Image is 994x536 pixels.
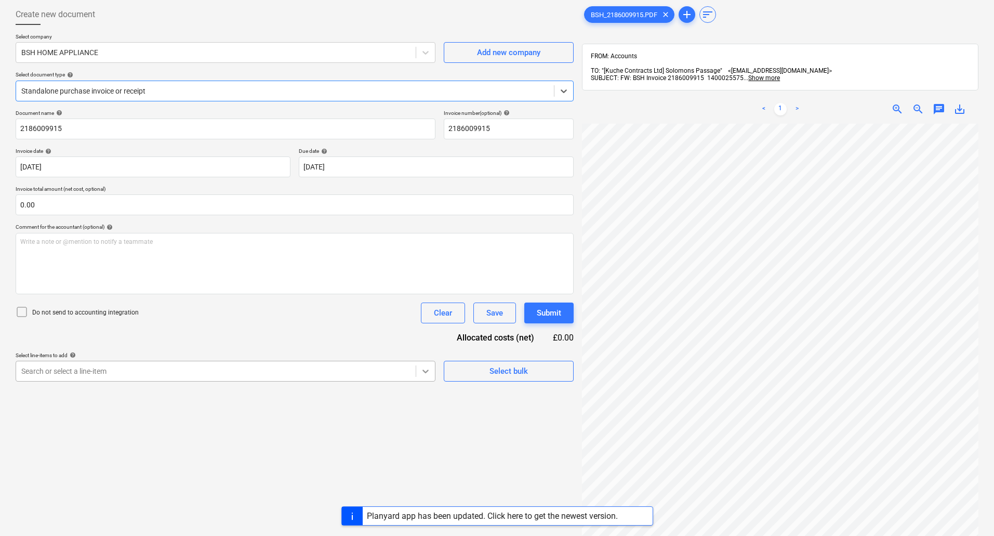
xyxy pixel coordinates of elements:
[444,119,574,139] input: Invoice number
[16,119,435,139] input: Document name
[444,361,574,382] button: Select bulk
[299,148,574,154] div: Due date
[681,8,693,21] span: add
[486,306,503,320] div: Save
[16,352,435,359] div: Select line-items to add
[444,42,574,63] button: Add new company
[584,6,674,23] div: BSH_2186009915.PDF
[299,156,574,177] input: Due date not specified
[16,148,290,154] div: Invoice date
[659,8,672,21] span: clear
[537,306,561,320] div: Submit
[104,224,113,230] span: help
[16,156,290,177] input: Invoice date not specified
[748,74,780,82] span: Show more
[421,303,465,323] button: Clear
[32,308,139,317] p: Do not send to accounting integration
[16,71,574,78] div: Select document type
[473,303,516,323] button: Save
[16,186,574,194] p: Invoice total amount (net cost, optional)
[744,74,780,82] span: ...
[942,486,994,536] iframe: Chat Widget
[16,8,95,21] span: Create new document
[16,110,435,116] div: Document name
[477,46,540,59] div: Add new company
[912,103,924,115] span: zoom_out
[501,110,510,116] span: help
[43,148,51,154] span: help
[701,8,714,21] span: sort
[439,332,551,344] div: Allocated costs (net)
[591,53,637,60] span: FROM: Accounts
[933,103,945,115] span: chat
[551,332,574,344] div: £0.00
[367,511,618,521] div: Planyard app has been updated. Click here to get the newest version.
[444,110,574,116] div: Invoice number (optional)
[489,364,528,378] div: Select bulk
[16,33,435,42] p: Select company
[319,148,327,154] span: help
[591,67,832,74] span: TO: "[Kuche Contracts Ltd] Solomons Passage" <[EMAIL_ADDRESS][DOMAIN_NAME]>
[585,11,664,19] span: BSH_2186009915.PDF
[524,303,574,323] button: Submit
[953,103,966,115] span: save_alt
[774,103,787,115] a: Page 1 is your current page
[791,103,803,115] a: Next page
[758,103,770,115] a: Previous page
[65,72,73,78] span: help
[68,352,76,358] span: help
[16,224,574,230] div: Comment for the accountant (optional)
[891,103,904,115] span: zoom_in
[591,74,744,82] span: SUBJECT: FW: BSH Invoice 2186009915 1400025575
[16,194,574,215] input: Invoice total amount (net cost, optional)
[54,110,62,116] span: help
[434,306,452,320] div: Clear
